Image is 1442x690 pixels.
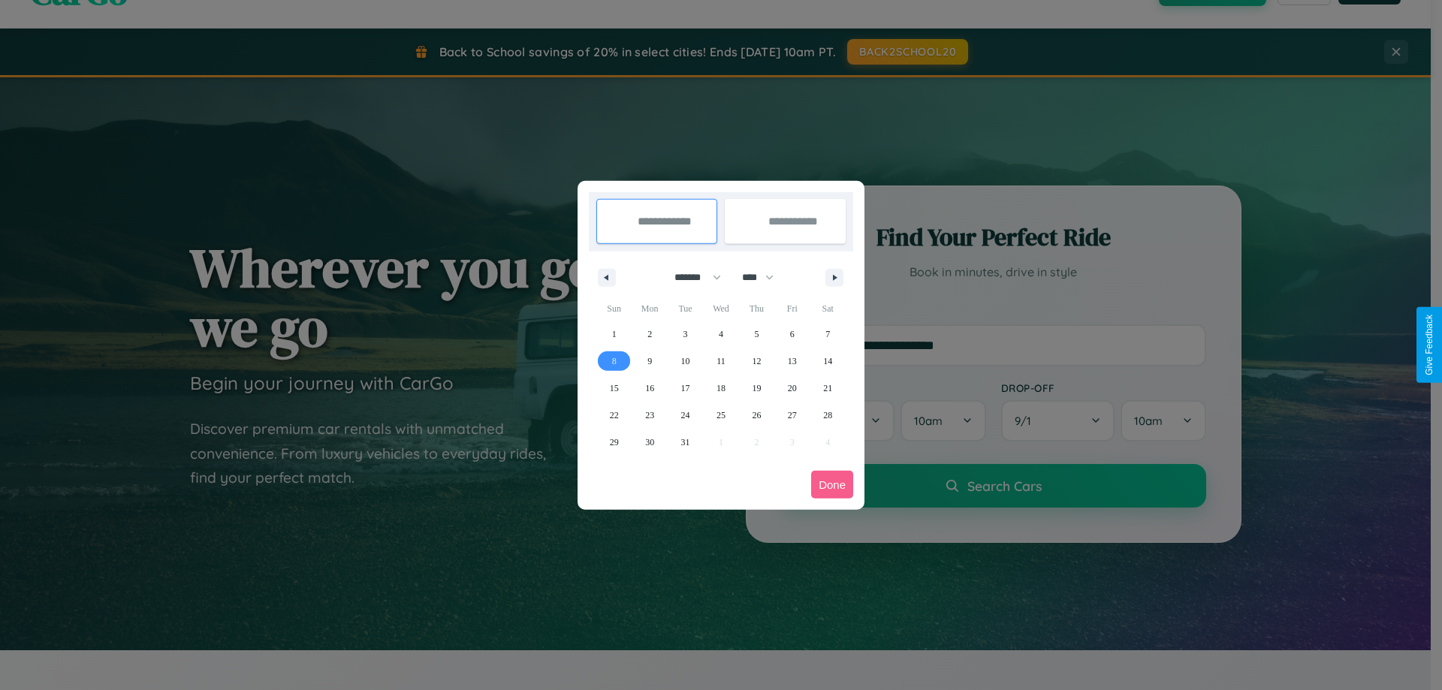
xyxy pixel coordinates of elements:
[632,297,667,321] span: Mon
[716,402,726,429] span: 25
[1424,315,1434,375] div: Give Feedback
[716,348,726,375] span: 11
[668,375,703,402] button: 17
[612,348,617,375] span: 8
[790,321,795,348] span: 6
[774,402,810,429] button: 27
[752,375,761,402] span: 19
[647,321,652,348] span: 2
[719,321,723,348] span: 4
[668,402,703,429] button: 24
[645,402,654,429] span: 23
[703,321,738,348] button: 4
[681,375,690,402] span: 17
[810,375,846,402] button: 21
[632,348,667,375] button: 9
[754,321,759,348] span: 5
[825,321,830,348] span: 7
[647,348,652,375] span: 9
[739,297,774,321] span: Thu
[681,429,690,456] span: 31
[610,402,619,429] span: 22
[774,297,810,321] span: Fri
[703,402,738,429] button: 25
[668,297,703,321] span: Tue
[752,348,761,375] span: 12
[810,348,846,375] button: 14
[610,429,619,456] span: 29
[739,402,774,429] button: 26
[739,348,774,375] button: 12
[596,429,632,456] button: 29
[645,375,654,402] span: 16
[752,402,761,429] span: 26
[774,348,810,375] button: 13
[596,321,632,348] button: 1
[681,348,690,375] span: 10
[823,375,832,402] span: 21
[810,402,846,429] button: 28
[596,297,632,321] span: Sun
[668,348,703,375] button: 10
[610,375,619,402] span: 15
[823,402,832,429] span: 28
[788,375,797,402] span: 20
[810,297,846,321] span: Sat
[681,402,690,429] span: 24
[810,321,846,348] button: 7
[596,375,632,402] button: 15
[683,321,688,348] span: 3
[645,429,654,456] span: 30
[811,471,853,499] button: Done
[774,321,810,348] button: 6
[788,348,797,375] span: 13
[739,375,774,402] button: 19
[739,321,774,348] button: 5
[632,402,667,429] button: 23
[668,321,703,348] button: 3
[788,402,797,429] span: 27
[703,375,738,402] button: 18
[703,348,738,375] button: 11
[668,429,703,456] button: 31
[823,348,832,375] span: 14
[596,402,632,429] button: 22
[632,375,667,402] button: 16
[774,375,810,402] button: 20
[716,375,726,402] span: 18
[632,321,667,348] button: 2
[632,429,667,456] button: 30
[596,348,632,375] button: 8
[612,321,617,348] span: 1
[703,297,738,321] span: Wed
